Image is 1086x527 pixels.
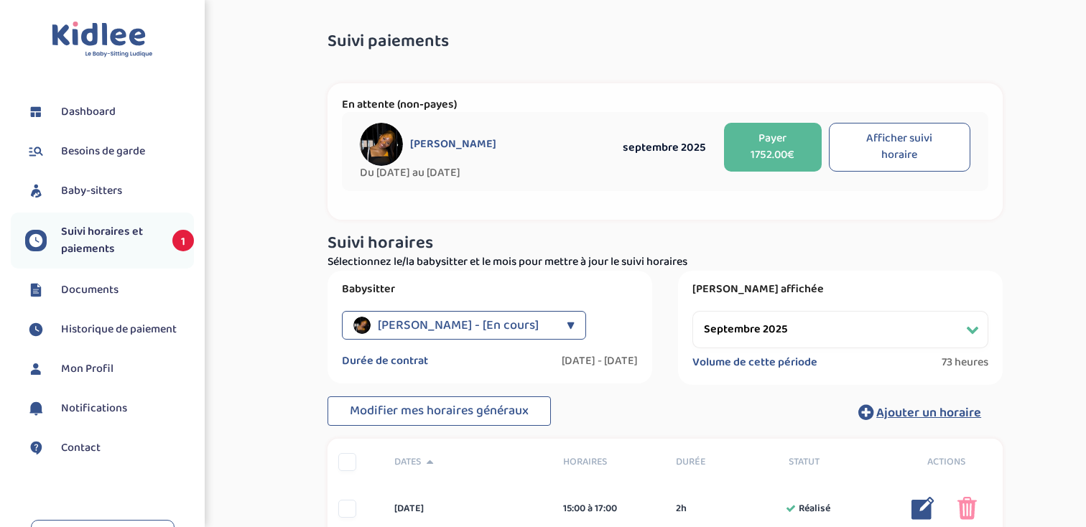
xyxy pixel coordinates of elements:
span: Contact [61,439,101,457]
a: Documents [25,279,194,301]
button: Afficher suivi horaire [829,123,971,172]
div: Actions [890,454,1003,470]
img: poubelle_rose.png [957,497,977,520]
a: Dashboard [25,101,194,123]
label: Volume de cette période [692,355,817,370]
button: Ajouter un horaire [837,396,1003,428]
button: Modifier mes horaires généraux [328,396,551,426]
div: 15:00 à 17:00 [563,501,654,516]
span: Mon Profil [61,360,113,378]
span: Modifier mes horaires généraux [350,401,529,421]
img: babysitters.svg [25,180,47,202]
img: suivihoraire.svg [25,319,47,340]
span: Suivi horaires et paiements [61,223,158,258]
label: [DATE] - [DATE] [562,354,638,368]
p: En attente (non-payes) [342,98,988,112]
img: avatar [360,123,403,166]
img: profil.svg [25,358,47,380]
img: dashboard.svg [25,101,47,123]
a: Suivi horaires et paiements 1 [25,223,194,258]
span: Notifications [61,400,127,417]
span: Horaires [563,454,654,470]
label: Durée de contrat [342,354,428,368]
p: Sélectionnez le/la babysitter et le mois pour mettre à jour le suivi horaires [328,253,1003,271]
img: besoin.svg [25,141,47,162]
span: Dashboard [61,103,116,121]
span: Du [DATE] au [DATE] [360,166,611,180]
img: modifier_bleu.png [911,497,934,520]
div: Durée [665,454,778,470]
a: Contact [25,437,194,459]
img: avatar_calmo-alyssandra_2022_09_13_16_46_01.png [353,317,371,334]
img: notification.svg [25,398,47,419]
div: Statut [778,454,891,470]
span: Besoins de garde [61,143,145,160]
a: Besoins de garde [25,141,194,162]
div: ▼ [567,311,575,340]
span: Baby-sitters [61,182,122,200]
span: [PERSON_NAME] - [En cours] [378,311,539,340]
span: [PERSON_NAME] [410,137,496,151]
span: 73 heures [942,355,988,370]
span: 1 [172,230,194,251]
span: Suivi paiements [328,32,449,51]
a: Baby-sitters [25,180,194,202]
label: [PERSON_NAME] affichée [692,282,988,297]
a: Notifications [25,398,194,419]
span: Historique de paiement [61,321,177,338]
h3: Suivi horaires [328,234,1003,253]
button: Payer 1752.00€ [724,123,822,172]
a: Historique de paiement [25,319,194,340]
label: Babysitter [342,282,638,297]
img: documents.svg [25,279,47,301]
span: Documents [61,281,119,299]
div: septembre 2025 [611,139,717,157]
div: [DATE] [384,501,552,516]
span: 2h [676,501,687,516]
img: logo.svg [52,22,153,58]
img: suivihoraire.svg [25,230,47,251]
span: Réalisé [799,501,830,516]
div: Dates [384,454,552,470]
img: contact.svg [25,437,47,459]
a: Mon Profil [25,358,194,380]
span: Ajouter un horaire [876,403,981,423]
